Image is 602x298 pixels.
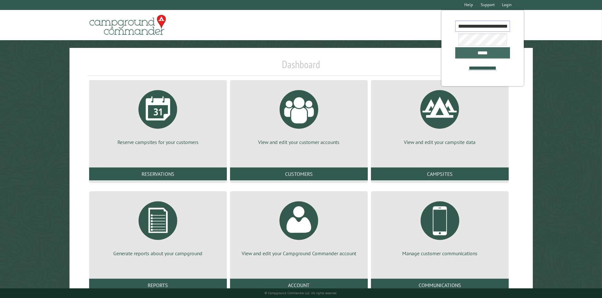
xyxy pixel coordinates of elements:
[97,196,219,257] a: Generate reports about your campground
[371,167,509,180] a: Campsites
[88,58,515,76] h1: Dashboard
[379,139,501,146] p: View and edit your campsite data
[89,167,227,180] a: Reservations
[379,250,501,257] p: Manage customer communications
[379,196,501,257] a: Manage customer communications
[238,196,360,257] a: View and edit your Campground Commander account
[230,167,368,180] a: Customers
[238,139,360,146] p: View and edit your customer accounts
[230,279,368,292] a: Account
[88,13,168,38] img: Campground Commander
[97,85,219,146] a: Reserve campsites for your customers
[379,85,501,146] a: View and edit your campsite data
[238,85,360,146] a: View and edit your customer accounts
[89,279,227,292] a: Reports
[265,291,338,295] small: © Campground Commander LLC. All rights reserved.
[371,279,509,292] a: Communications
[97,139,219,146] p: Reserve campsites for your customers
[238,250,360,257] p: View and edit your Campground Commander account
[97,250,219,257] p: Generate reports about your campground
